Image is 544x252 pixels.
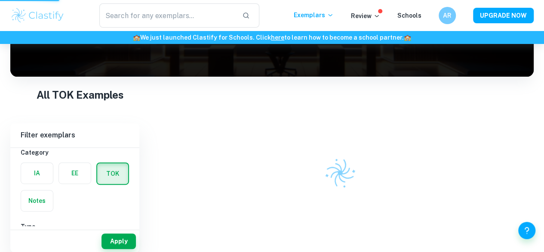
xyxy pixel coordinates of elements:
button: UPGRADE NOW [473,8,534,23]
h6: Type [21,222,129,231]
h6: AR [443,11,452,20]
span: 🏫 [133,34,140,41]
button: Help and Feedback [518,222,535,239]
button: IA [21,163,53,184]
button: Notes [21,190,53,211]
img: Clastify logo [10,7,65,24]
h6: Category [21,148,129,157]
span: 🏫 [404,34,411,41]
h1: All TOK Examples [37,87,507,103]
button: Apply [101,233,136,249]
p: Exemplars [294,10,334,20]
h6: Filter exemplars [10,123,139,147]
input: Search for any exemplars... [99,3,235,28]
img: Clastify logo [319,152,360,193]
p: Review [351,11,380,21]
button: TOK [97,163,128,184]
a: here [271,34,284,41]
a: Schools [397,12,421,19]
h6: We just launched Clastify for Schools. Click to learn how to become a school partner. [2,33,542,42]
button: AR [439,7,456,24]
button: EE [59,163,91,184]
